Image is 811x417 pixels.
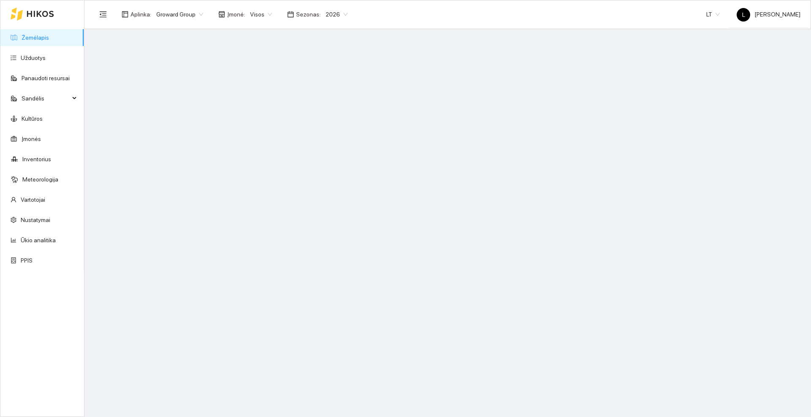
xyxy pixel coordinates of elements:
a: Žemėlapis [22,34,49,41]
a: Nustatymai [21,217,50,223]
a: Vartotojai [21,196,45,203]
a: Meteorologija [22,176,58,183]
a: Kultūros [22,115,43,122]
a: Įmonės [22,135,41,142]
a: Panaudoti resursai [22,75,70,81]
a: PPIS [21,257,33,264]
span: 2026 [326,8,348,21]
span: Įmonė : [227,10,245,19]
span: Aplinka : [131,10,151,19]
span: [PERSON_NAME] [737,11,800,18]
span: Groward Group [156,8,203,21]
span: shop [218,11,225,18]
span: menu-fold [99,11,107,18]
a: Ūkio analitika [21,237,56,244]
a: Inventorius [22,156,51,162]
span: Sandėlis [22,90,70,107]
span: calendar [287,11,294,18]
a: Užduotys [21,54,46,61]
span: L [742,8,745,22]
span: Visos [250,8,272,21]
button: menu-fold [95,6,112,23]
span: layout [122,11,128,18]
span: LT [706,8,720,21]
span: Sezonas : [296,10,321,19]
